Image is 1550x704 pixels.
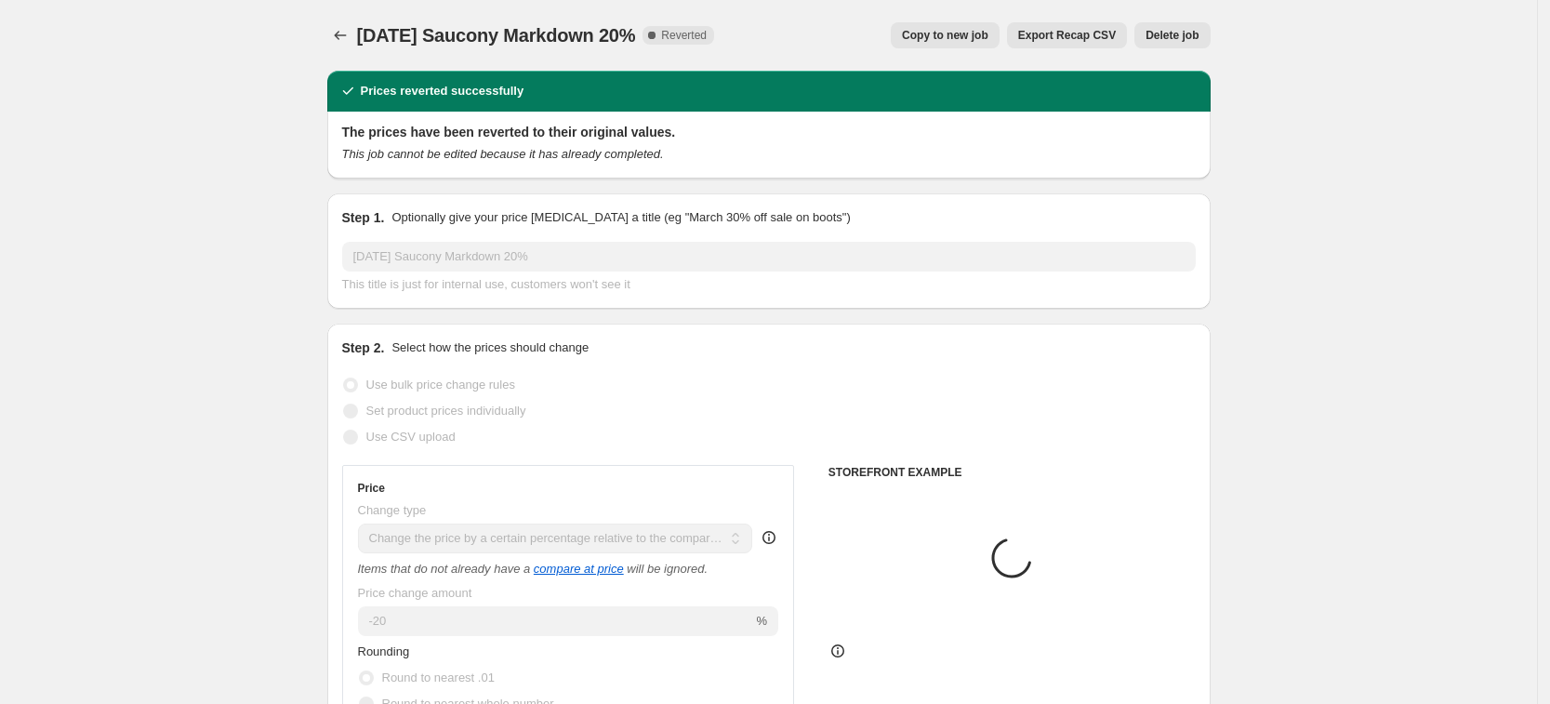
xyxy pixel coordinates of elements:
span: Price change amount [358,586,472,600]
button: compare at price [534,562,624,576]
span: Change type [358,503,427,517]
h2: The prices have been reverted to their original values. [342,123,1196,141]
button: Delete job [1134,22,1210,48]
span: Delete job [1146,28,1199,43]
span: Export Recap CSV [1018,28,1116,43]
span: Rounding [358,644,410,658]
input: 30% off holiday sale [342,242,1196,272]
p: Select how the prices should change [391,339,589,357]
span: Use bulk price change rules [366,378,515,392]
i: will be ignored. [627,562,708,576]
span: Round to nearest .01 [382,671,495,684]
span: Use CSV upload [366,430,456,444]
button: Copy to new job [891,22,1000,48]
h6: STOREFRONT EXAMPLE [828,465,1196,480]
p: Optionally give your price [MEDICAL_DATA] a title (eg "March 30% off sale on boots") [391,208,850,227]
button: Price change jobs [327,22,353,48]
i: This job cannot be edited because it has already completed. [342,147,664,161]
span: Set product prices individually [366,404,526,418]
span: % [756,614,767,628]
button: Export Recap CSV [1007,22,1127,48]
i: Items that do not already have a [358,562,531,576]
h2: Prices reverted successfully [361,82,524,100]
h2: Step 2. [342,339,385,357]
div: help [760,528,778,547]
span: [DATE] Saucony Markdown 20% [357,25,636,46]
input: -20 [358,606,753,636]
span: This title is just for internal use, customers won't see it [342,277,630,291]
h3: Price [358,481,385,496]
h2: Step 1. [342,208,385,227]
span: Copy to new job [902,28,988,43]
span: Reverted [661,28,707,43]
